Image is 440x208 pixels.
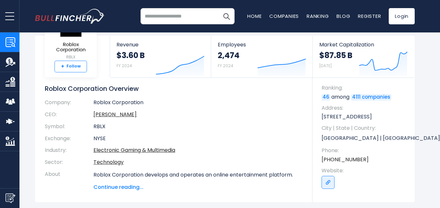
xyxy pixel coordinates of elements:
[218,63,233,68] small: FY 2024
[61,64,64,69] strong: +
[45,99,93,109] th: Company:
[351,94,391,101] a: 4111 companies
[389,8,415,24] a: Login
[45,156,93,168] th: Sector:
[322,147,408,154] span: Phone:
[322,93,408,101] p: among
[93,158,124,166] a: Technology
[50,15,92,61] a: Roblox Corporation RBLX
[50,54,92,60] small: RBLX
[45,168,93,191] th: About
[336,13,350,19] a: Blog
[35,9,105,24] a: Go to homepage
[322,176,335,189] a: Go to link
[322,94,330,101] a: 46
[319,50,352,60] strong: $87.85 B
[322,167,408,174] span: Website:
[116,42,204,48] span: Revenue
[322,125,408,132] span: City | State | Country:
[45,144,93,156] th: Industry:
[55,61,87,72] a: +Follow
[319,63,332,68] small: [DATE]
[247,13,262,19] a: Home
[116,63,132,68] small: FY 2024
[116,50,145,60] strong: $3.60 B
[322,104,408,112] span: Address:
[50,42,92,53] span: Roblox Corporation
[93,111,137,118] a: ceo
[110,36,211,78] a: Revenue $3.60 B FY 2024
[93,133,303,145] td: NYSE
[313,36,414,78] a: Market Capitalization $87.85 B [DATE]
[93,121,303,133] td: RBLX
[358,13,381,19] a: Register
[93,99,303,109] td: Roblox Corporation
[218,42,306,48] span: Employees
[93,146,175,154] a: Electronic Gaming & Multimedia
[45,121,93,133] th: Symbol:
[218,8,235,24] button: Search
[45,109,93,121] th: CEO:
[211,36,312,78] a: Employees 2,474 FY 2024
[45,133,93,145] th: Exchange:
[322,133,408,143] p: [GEOGRAPHIC_DATA] | [GEOGRAPHIC_DATA] | US
[322,156,369,163] a: [PHONE_NUMBER]
[322,84,408,92] span: Ranking:
[319,42,408,48] span: Market Capitalization
[45,84,303,93] h1: Roblox Corporation Overview
[322,113,408,120] p: [STREET_ADDRESS]
[269,13,299,19] a: Companies
[307,13,329,19] a: Ranking
[35,9,105,24] img: bullfincher logo
[93,183,303,191] span: Continue reading...
[218,50,239,60] strong: 2,474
